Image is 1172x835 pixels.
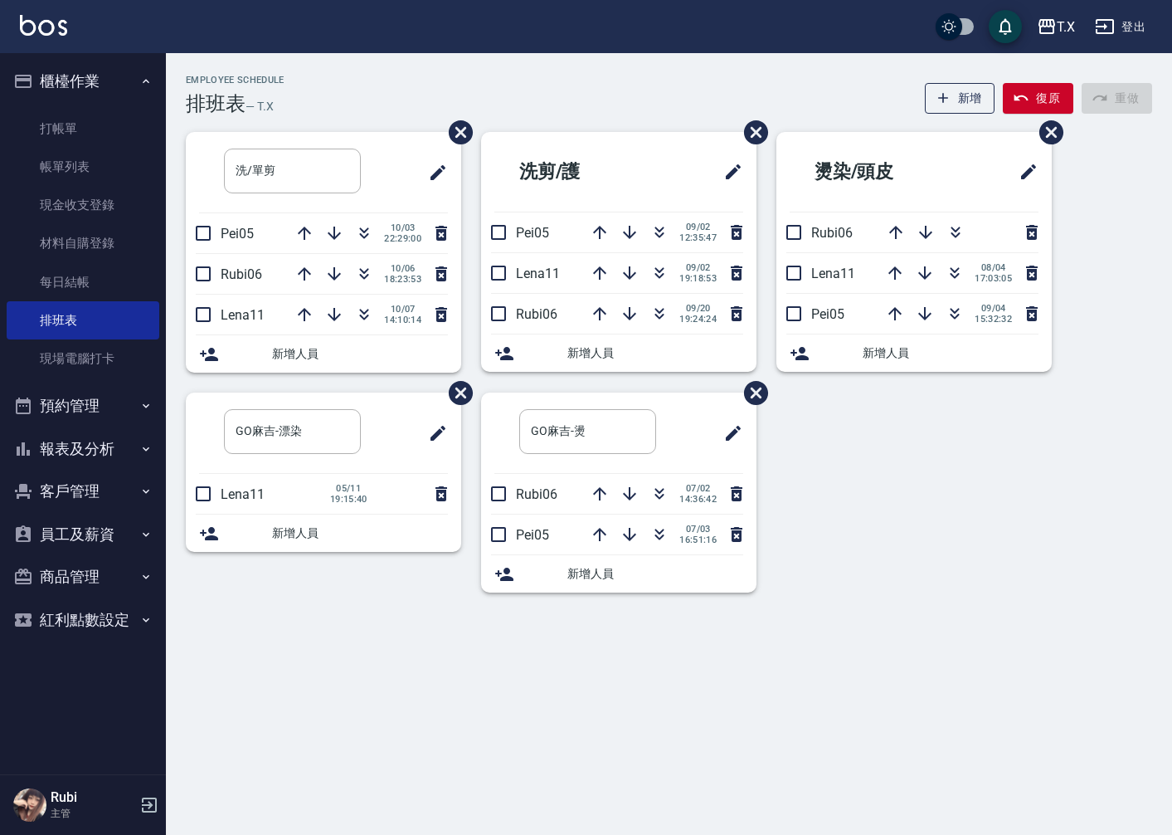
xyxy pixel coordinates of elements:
div: 新增人員 [186,335,461,373]
span: 12:35:47 [679,232,717,243]
span: 修改班表的標題 [418,413,448,453]
h5: Rubi [51,789,135,806]
span: 新增人員 [567,565,743,583]
button: 紅利點數設定 [7,598,159,642]
a: 每日結帳 [7,263,159,301]
a: 材料自購登錄 [7,224,159,262]
button: 預約管理 [7,384,159,427]
button: 登出 [1088,12,1152,42]
span: 19:18:53 [679,273,717,284]
a: 現場電腦打卡 [7,339,159,378]
span: 17:03:05 [975,273,1012,284]
span: 09/02 [679,262,717,273]
span: 16:51:16 [679,535,717,545]
span: 刪除班表 [436,369,475,417]
span: Pei05 [811,306,844,322]
a: 現金收支登錄 [7,186,159,224]
span: 修改班表的標題 [1009,152,1038,192]
span: 修改班表的標題 [713,413,743,453]
span: 10/03 [384,222,421,233]
span: 22:29:00 [384,233,421,244]
span: 05/11 [330,483,367,494]
h2: 燙染/頭皮 [790,142,963,202]
span: 修改班表的標題 [418,153,448,193]
img: Person [13,789,46,822]
button: 復原 [1003,83,1073,114]
span: Lena11 [811,266,855,281]
input: 排版標題 [224,409,361,454]
h2: Employee Schedule [186,75,284,85]
span: 09/20 [679,303,717,314]
h6: — T.X [246,98,274,115]
input: 排版標題 [519,409,656,454]
a: 排班表 [7,301,159,339]
span: 08/04 [975,262,1012,273]
h3: 排班表 [186,92,246,115]
div: 新增人員 [481,555,756,593]
span: 18:23:53 [384,274,421,285]
div: 新增人員 [481,334,756,372]
span: Rubi06 [516,306,557,322]
span: 10/06 [384,263,421,274]
h2: 洗剪/護 [494,142,659,202]
span: 新增人員 [272,525,448,542]
span: 15:32:32 [975,314,1012,325]
img: Logo [20,15,67,36]
span: 刪除班表 [732,108,771,157]
span: 14:10:14 [384,315,421,325]
span: Rubi06 [221,266,262,282]
div: T.X [1057,17,1075,37]
span: Pei05 [516,225,549,241]
span: 刪除班表 [1027,108,1066,157]
input: 排版標題 [224,149,361,193]
button: 員工及薪資 [7,513,159,556]
span: Pei05 [516,527,549,543]
span: 新增人員 [863,344,1038,362]
span: Pei05 [221,226,254,242]
div: 新增人員 [186,515,461,552]
button: 報表及分析 [7,427,159,471]
span: 07/03 [679,524,717,535]
span: Rubi06 [811,225,853,241]
span: 14:36:42 [679,494,717,505]
button: 商品管理 [7,555,159,598]
span: 修改班表的標題 [713,152,743,192]
span: 07/02 [679,483,717,494]
button: 客戶管理 [7,470,159,513]
span: Lena11 [221,486,265,502]
span: 刪除班表 [436,108,475,157]
a: 帳單列表 [7,148,159,186]
span: 09/04 [975,303,1012,314]
button: T.X [1030,10,1082,44]
span: 刪除班表 [732,369,771,417]
span: 新增人員 [567,344,743,362]
p: 主管 [51,806,135,821]
button: 新增 [925,83,995,114]
a: 打帳單 [7,110,159,148]
span: 19:15:40 [330,494,367,505]
button: save [989,10,1022,43]
span: 新增人員 [272,345,448,363]
div: 新增人員 [776,334,1052,372]
button: 櫃檯作業 [7,60,159,103]
span: Lena11 [221,307,265,323]
span: Rubi06 [516,486,557,502]
span: 10/07 [384,304,421,315]
span: 19:24:24 [679,314,717,325]
span: 09/02 [679,222,717,232]
span: Lena11 [516,266,560,281]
